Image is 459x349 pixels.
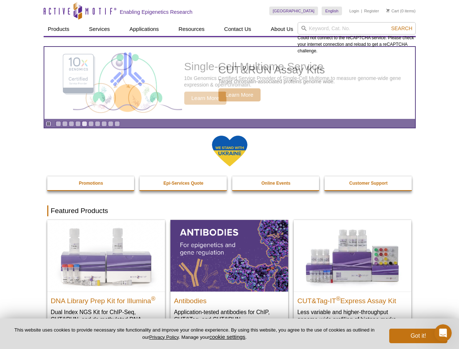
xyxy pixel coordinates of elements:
button: cookie settings [209,334,245,340]
h2: Enabling Epigenetics Research [120,9,193,15]
input: Keyword, Cat. No. [298,22,416,35]
a: Register [364,8,379,13]
p: Application-tested antibodies for ChIP, CUT&Tag, and CUT&RUN. [174,308,285,323]
span: Search [391,25,412,31]
a: Go to slide 8 [101,121,107,127]
a: Epi-Services Quote [140,176,228,190]
sup: ® [151,295,156,301]
iframe: Intercom live chat [434,324,452,342]
p: Less variable and higher-throughput genome-wide profiling of histone marks​. [297,308,408,323]
a: [GEOGRAPHIC_DATA] [269,7,318,15]
a: Toggle autoplay [46,121,51,127]
a: Services [85,22,114,36]
img: CUT&Tag-IT® Express Assay Kit [294,220,411,291]
p: Target chromatin-associated proteins genome wide. [218,78,335,85]
article: CUT&RUN Assay Kits [44,47,415,119]
a: Go to slide 5 [82,121,87,127]
a: Go to slide 4 [75,121,81,127]
a: English [322,7,342,15]
h2: DNA Library Prep Kit for Illumina [51,294,161,305]
p: This website uses cookies to provide necessary site functionality and improve your online experie... [12,327,377,341]
a: CUT&Tag-IT® Express Assay Kit CUT&Tag-IT®Express Assay Kit Less variable and higher-throughput ge... [294,220,411,330]
a: Login [349,8,359,13]
button: Search [389,25,414,32]
a: Go to slide 2 [62,121,68,127]
li: | [361,7,362,15]
h2: CUT&RUN Assay Kits [218,64,335,75]
a: Contact Us [220,22,255,36]
a: Privacy Policy [149,334,178,340]
h2: CUT&Tag-IT Express Assay Kit [297,294,408,305]
p: Dual Index NGS Kit for ChIP-Seq, CUT&RUN, and ds methylated DNA assays. [51,308,161,330]
a: DNA Library Prep Kit for Illumina DNA Library Prep Kit for Illumina® Dual Index NGS Kit for ChIP-... [47,220,165,337]
h2: Featured Products [47,205,412,216]
a: All Antibodies Antibodies Application-tested antibodies for ChIP, CUT&Tag, and CUT&RUN. [170,220,288,330]
div: Could not connect to the reCAPTCHA service. Please check your internet connection and reload to g... [298,22,416,54]
img: Your Cart [386,9,390,12]
strong: Epi-Services Quote [164,181,204,186]
strong: Promotions [79,181,103,186]
a: Go to slide 9 [108,121,113,127]
strong: Online Events [261,181,290,186]
span: Learn More [218,88,261,101]
a: Go to slide 6 [88,121,94,127]
button: Got it! [389,329,447,343]
a: Products [44,22,74,36]
a: CUT&RUN Assay Kits CUT&RUN Assay Kits Target chromatin-associated proteins genome wide. Learn More [44,47,415,119]
sup: ® [336,295,341,301]
a: Go to slide 7 [95,121,100,127]
a: Go to slide 3 [69,121,74,127]
h2: Antibodies [174,294,285,305]
a: Cart [386,8,399,13]
a: Applications [125,22,163,36]
strong: Customer Support [349,181,387,186]
a: Go to slide 1 [56,121,61,127]
img: CUT&RUN Assay Kits [73,50,182,116]
img: We Stand With Ukraine [212,135,248,167]
a: Go to slide 10 [114,121,120,127]
a: Online Events [232,176,320,190]
a: Resources [174,22,209,36]
a: Customer Support [325,176,412,190]
img: DNA Library Prep Kit for Illumina [47,220,165,291]
li: (0 items) [386,7,416,15]
a: Promotions [47,176,135,190]
img: All Antibodies [170,220,288,291]
a: About Us [266,22,298,36]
